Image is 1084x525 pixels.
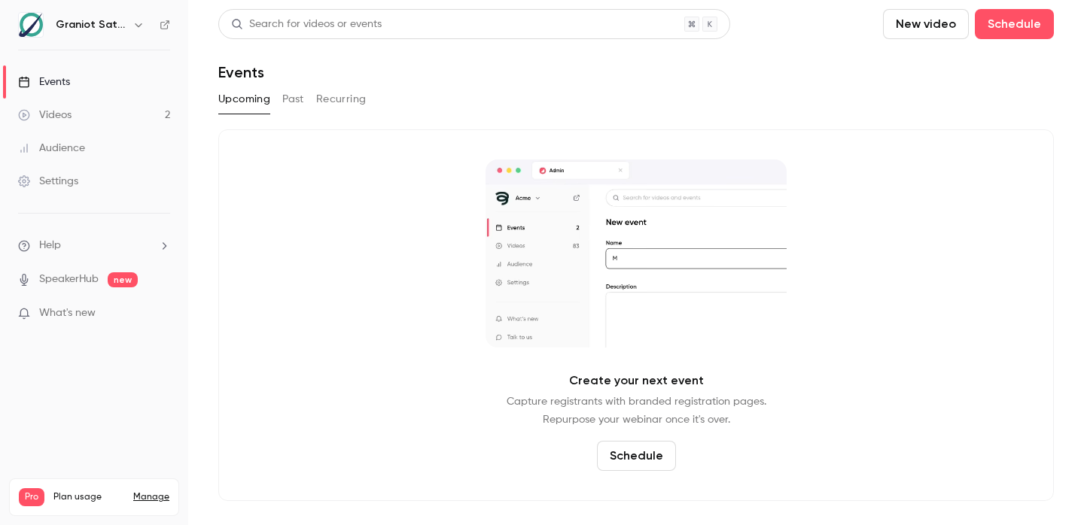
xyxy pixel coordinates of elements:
[133,491,169,503] a: Manage
[18,141,85,156] div: Audience
[975,9,1054,39] button: Schedule
[316,87,367,111] button: Recurring
[569,372,704,390] p: Create your next event
[18,108,72,123] div: Videos
[597,441,676,471] button: Schedule
[18,174,78,189] div: Settings
[19,488,44,506] span: Pro
[18,238,170,253] li: help-dropdown-opener
[507,393,766,429] p: Capture registrants with branded registration pages. Repurpose your webinar once it's over.
[39,272,99,287] a: SpeakerHub
[231,17,382,32] div: Search for videos or events
[39,305,96,321] span: What's new
[883,9,969,39] button: New video
[218,63,264,81] h1: Events
[53,491,124,503] span: Plan usage
[18,74,70,90] div: Events
[19,13,43,37] img: Graniot Satellite Technologies SL
[39,238,61,253] span: Help
[282,87,304,111] button: Past
[108,272,138,287] span: new
[56,17,126,32] h6: Graniot Satellite Technologies SL
[218,87,270,111] button: Upcoming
